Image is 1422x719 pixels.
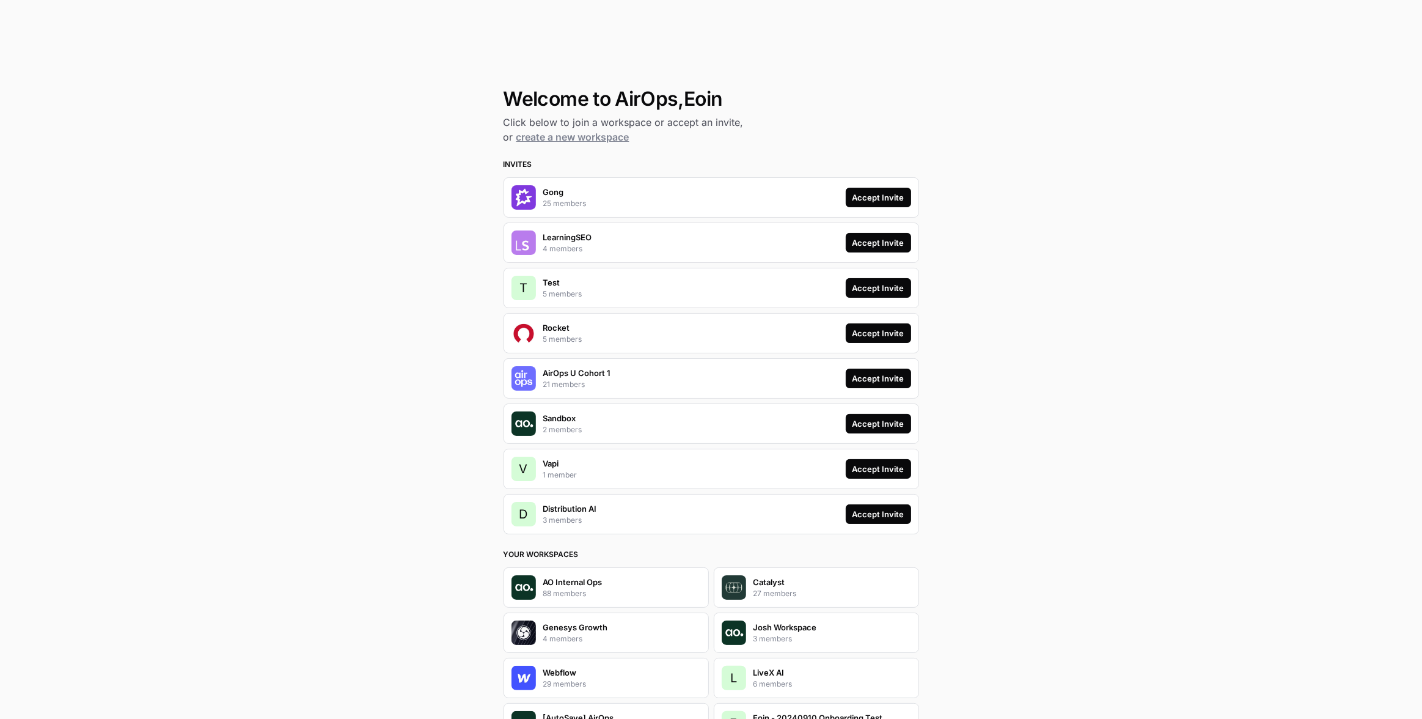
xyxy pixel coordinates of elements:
div: Accept Invite [852,282,904,294]
span: L [730,669,737,687]
img: Company Logo [511,666,536,690]
p: Gong [543,186,564,198]
button: Company LogoGenesys Growth4 members [504,613,709,653]
p: Sandbox [543,412,576,424]
p: 21 members [543,379,585,390]
button: Company LogoCatalyst27 members [714,567,919,608]
div: Accept Invite [852,418,904,430]
p: 5 members [543,289,582,300]
button: LLiveX AI6 members [714,658,919,698]
p: 2 members [543,424,582,435]
p: AirOps U Cohort 1 [543,367,611,379]
p: 3 members [543,515,582,526]
button: Accept Invite [846,459,911,479]
span: V [519,460,528,477]
img: Company Logo [511,575,536,600]
button: Company LogoAO Internal Ops88 members [504,567,709,608]
p: Rocket [543,322,570,334]
p: 4 members [543,633,583,644]
img: Company Logo [511,230,536,255]
button: Accept Invite [846,278,911,298]
img: Company Logo [511,411,536,436]
p: Catalyst [753,576,785,588]
p: Vapi [543,457,559,470]
p: 6 members [753,679,793,690]
p: LiveX AI [753,666,785,679]
h3: Your Workspaces [504,549,919,560]
img: Company Logo [511,321,536,345]
button: Company LogoJosh Workspace3 members [714,613,919,653]
p: Genesys Growth [543,621,608,633]
img: Company Logo [722,575,746,600]
h3: Invites [504,159,919,170]
p: 5 members [543,334,582,345]
p: Test [543,276,560,289]
button: Accept Invite [846,369,911,388]
button: Company LogoWebflow29 members [504,658,709,698]
div: Accept Invite [852,191,904,204]
img: Company Logo [511,366,536,391]
button: Accept Invite [846,504,911,524]
button: Accept Invite [846,323,911,343]
img: Company Logo [722,621,746,645]
img: Company Logo [511,185,536,210]
button: Accept Invite [846,188,911,207]
button: Accept Invite [846,233,911,253]
img: Company Logo [511,621,536,645]
h2: Click below to join a workspace or accept an invite, or [504,115,919,144]
p: Josh Workspace [753,621,817,633]
p: 25 members [543,198,587,209]
p: AO Internal Ops [543,576,603,588]
a: create a new workspace [516,131,629,143]
div: Accept Invite [852,237,904,249]
button: Accept Invite [846,414,911,433]
div: Accept Invite [852,463,904,475]
p: LearningSEO [543,231,592,243]
span: T [519,279,527,297]
p: 3 members [753,633,793,644]
p: 27 members [753,588,797,599]
p: Distribution AI [543,503,597,515]
span: D [519,506,528,523]
p: 1 member [543,470,577,481]
div: Accept Invite [852,327,904,339]
div: Accept Invite [852,372,904,385]
p: 4 members [543,243,583,254]
h1: Welcome to AirOps, Eoin [504,88,919,110]
p: Webflow [543,666,577,679]
p: 29 members [543,679,587,690]
p: 88 members [543,588,587,599]
div: Accept Invite [852,508,904,520]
